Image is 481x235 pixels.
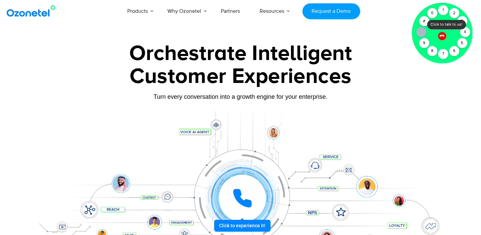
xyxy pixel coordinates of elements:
div: 7 [438,49,448,59]
div: 9 [419,38,429,48]
div: 8 [427,46,437,56]
div: Turn every conversation into a growth engine for your enterprise. [30,93,452,100]
a: Request a Demo [302,3,360,19]
div: 3 [457,16,467,26]
div: Customer Experiences [30,60,452,93]
div: Orchestrate Intelligent [30,43,452,64]
div: 2 [449,8,459,18]
div: 1 [438,5,448,15]
div: 5 [457,38,467,48]
div: 6 [449,46,459,56]
div: 4 [460,27,470,37]
div: 0 [427,8,437,18]
div: # [419,16,429,26]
